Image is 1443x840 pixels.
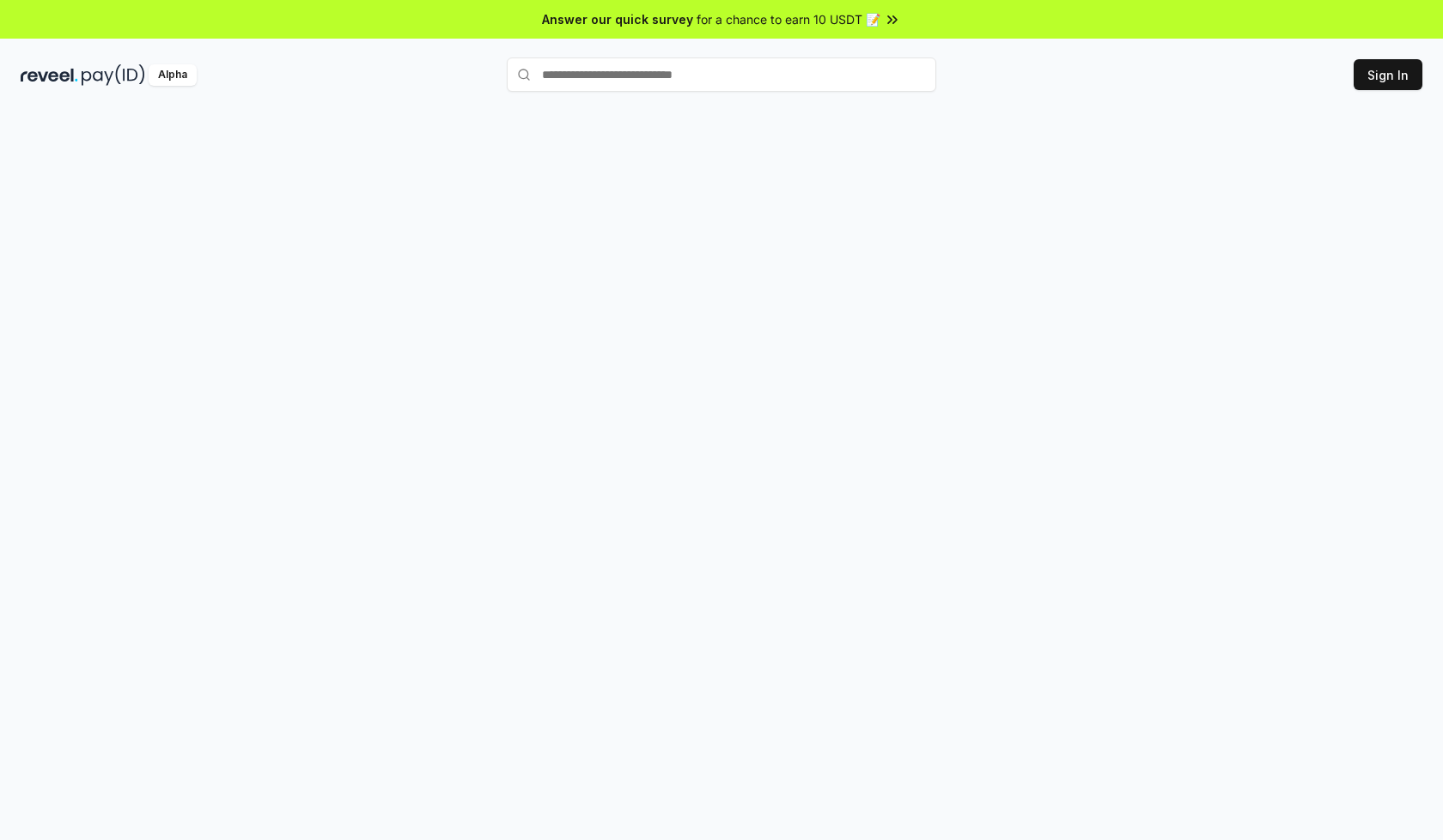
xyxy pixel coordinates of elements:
[697,10,880,28] span: for a chance to earn 10 USDT 📝
[1354,59,1422,90] button: Sign In
[21,64,78,86] img: reveel_dark
[82,64,145,86] img: pay_id
[542,10,693,28] span: Answer our quick survey
[149,64,197,86] div: Alpha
